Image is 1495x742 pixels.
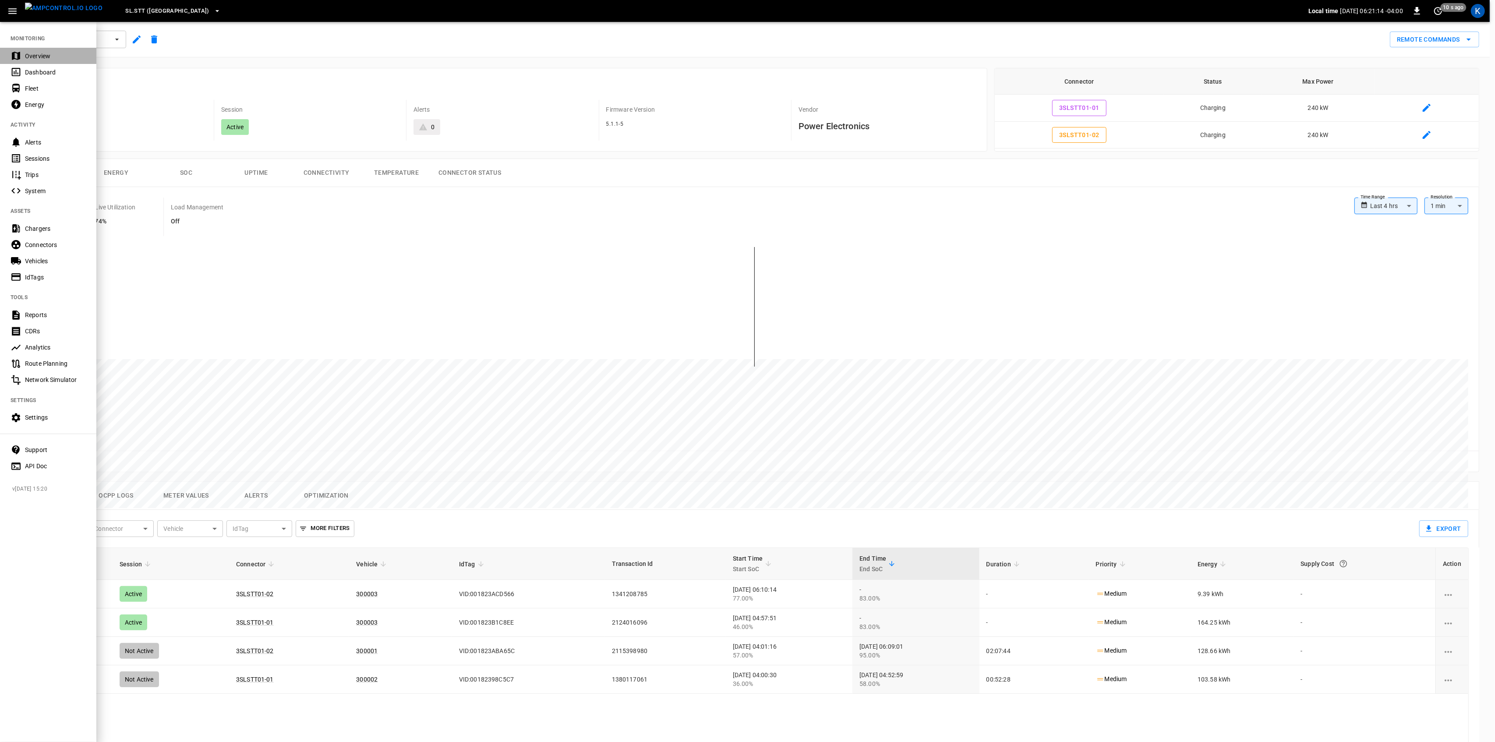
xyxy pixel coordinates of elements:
[25,224,86,233] div: Chargers
[25,462,86,470] div: API Doc
[1431,4,1445,18] button: set refresh interval
[25,100,86,109] div: Energy
[1441,3,1467,12] span: 10 s ago
[25,327,86,336] div: CDRs
[1308,7,1339,15] p: Local time
[25,445,86,454] div: Support
[1471,4,1485,18] div: profile-icon
[25,359,86,368] div: Route Planning
[25,3,102,14] img: ampcontrol.io logo
[25,413,86,422] div: Settings
[25,343,86,352] div: Analytics
[25,170,86,179] div: Trips
[25,84,86,93] div: Fleet
[12,485,89,494] span: v [DATE] 15:20
[25,68,86,77] div: Dashboard
[25,257,86,265] div: Vehicles
[1340,7,1403,15] p: [DATE] 06:21:14 -04:00
[25,240,86,249] div: Connectors
[25,273,86,282] div: IdTags
[25,138,86,147] div: Alerts
[125,6,209,16] span: SL.STT ([GEOGRAPHIC_DATA])
[25,311,86,319] div: Reports
[25,187,86,195] div: System
[25,154,86,163] div: Sessions
[25,52,86,60] div: Overview
[25,375,86,384] div: Network Simulator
